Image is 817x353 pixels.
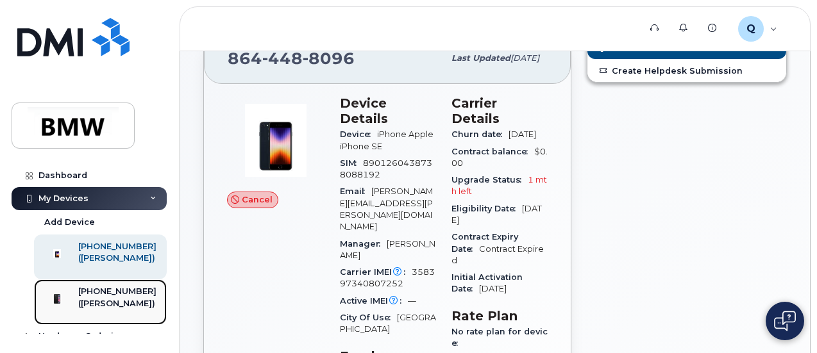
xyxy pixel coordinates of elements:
[774,311,796,331] img: Open chat
[237,102,314,179] img: image20231002-3703462-10zne2t.jpeg
[729,16,786,42] div: QTC5246
[340,158,432,179] span: 8901260438738088192
[451,308,548,324] h3: Rate Plan
[242,193,273,206] span: Cancel
[340,186,371,196] span: Email
[451,232,518,253] span: Contract Expiry Date
[340,186,433,231] span: [PERSON_NAME][EMAIL_ADDRESS][PERSON_NAME][DOMAIN_NAME]
[451,204,542,225] span: [DATE]
[340,239,435,260] span: [PERSON_NAME]
[509,129,536,139] span: [DATE]
[451,204,522,213] span: Eligibility Date
[340,296,408,306] span: Active IMEI
[451,327,548,348] span: No rate plan for device
[451,244,544,265] span: Contract Expired
[340,129,377,139] span: Device
[746,21,755,37] span: Q
[408,296,416,306] span: —
[340,239,387,249] span: Manager
[451,95,548,126] h3: Carrier Details
[451,272,523,293] span: Initial Activation Date
[340,313,397,322] span: City Of Use
[340,95,436,126] h3: Device Details
[340,158,363,168] span: SIM
[587,59,786,82] a: Create Helpdesk Submission
[340,267,412,277] span: Carrier IMEI
[228,49,355,68] span: 864
[451,147,548,168] span: $0.00
[451,147,534,156] span: Contract balance
[303,49,355,68] span: 8096
[262,49,303,68] span: 448
[451,175,528,185] span: Upgrade Status
[510,53,539,63] span: [DATE]
[451,129,509,139] span: Churn date
[340,129,434,151] span: iPhone Apple iPhone SE
[451,53,510,63] span: Last updated
[479,284,507,293] span: [DATE]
